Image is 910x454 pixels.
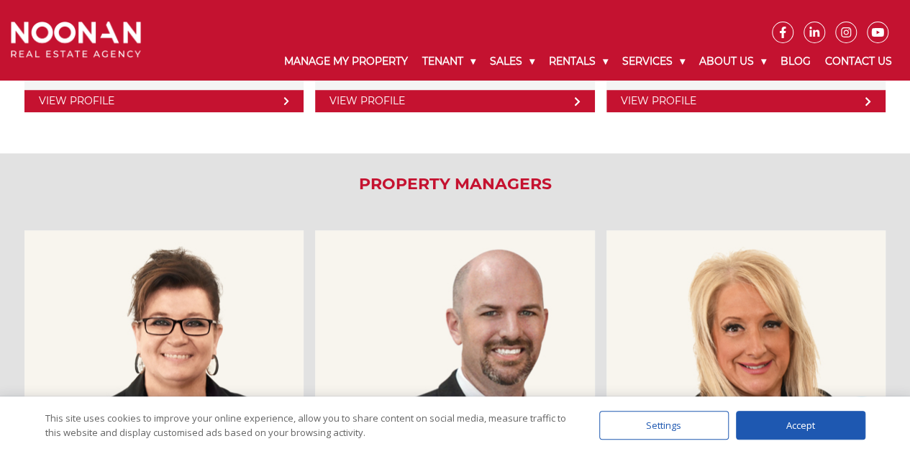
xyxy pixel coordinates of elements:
[542,43,615,80] a: Rentals
[606,90,886,112] a: View Profile
[736,411,865,440] div: Accept
[11,22,141,58] img: Noonan Real Estate Agency
[818,43,899,80] a: Contact Us
[277,43,415,80] a: Manage My Property
[773,43,818,80] a: Blog
[45,411,570,440] div: This site uses cookies to improve your online experience, allow you to share content on social me...
[692,43,773,80] a: About Us
[315,90,594,112] a: View Profile
[599,411,729,440] div: Settings
[483,43,542,80] a: Sales
[415,43,483,80] a: Tenant
[24,90,304,112] a: View Profile
[615,43,692,80] a: Services
[14,175,896,194] h2: Property Managers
